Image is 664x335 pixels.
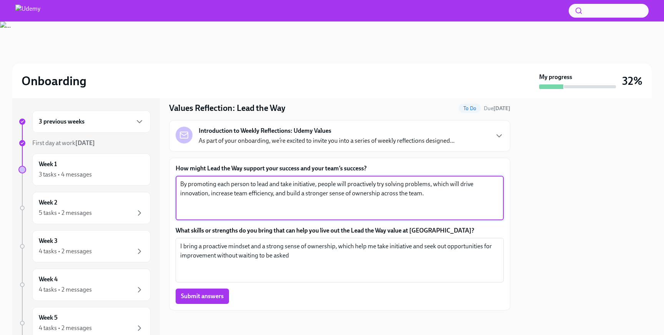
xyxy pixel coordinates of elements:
a: Week 34 tasks • 2 messages [18,230,151,262]
a: First day at work[DATE] [18,139,151,147]
h6: Week 4 [39,275,58,284]
h6: 3 previous weeks [39,117,85,126]
div: 4 tasks • 2 messages [39,285,92,294]
strong: [DATE] [75,139,95,147]
a: Week 25 tasks • 2 messages [18,192,151,224]
h6: Week 1 [39,160,57,168]
span: First day at work [32,139,95,147]
div: 5 tasks • 2 messages [39,209,92,217]
span: Due [484,105,510,112]
button: Submit answers [176,289,229,304]
img: Udemy [15,5,40,17]
label: How might Lead the Way support your success and your team’s success? [176,164,504,173]
strong: Introduction to Weekly Reflections: Udemy Values [199,127,331,135]
a: Week 44 tasks • 2 messages [18,269,151,301]
h6: Week 2 [39,198,57,207]
h2: Onboarding [22,73,86,89]
a: Week 13 tasks • 4 messages [18,153,151,186]
h3: 32% [622,74,642,88]
label: What skills or strengths do you bring that can help you live out the Lead the Way value at [GEOGR... [176,226,504,235]
p: As part of your onboarding, we’re excited to invite you into a series of weekly reflections desig... [199,137,455,145]
textarea: I bring a proactive mindset and a strong sense of ownership, which help me take initiative and se... [180,242,499,279]
h4: Values Reflection: Lead the Way [169,102,286,114]
span: To Do [459,106,481,111]
div: 4 tasks • 2 messages [39,247,92,256]
span: Submit answers [181,292,224,300]
h6: Week 3 [39,237,58,245]
strong: My progress [539,73,572,81]
textarea: By promoting each person to lead and take initiative, people will proactively try solving problem... [180,180,499,216]
span: September 1st, 2025 10:00 [484,105,510,112]
div: 3 previous weeks [32,111,151,133]
strong: [DATE] [493,105,510,112]
h6: Week 5 [39,314,58,322]
div: 4 tasks • 2 messages [39,324,92,332]
div: 3 tasks • 4 messages [39,170,92,179]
